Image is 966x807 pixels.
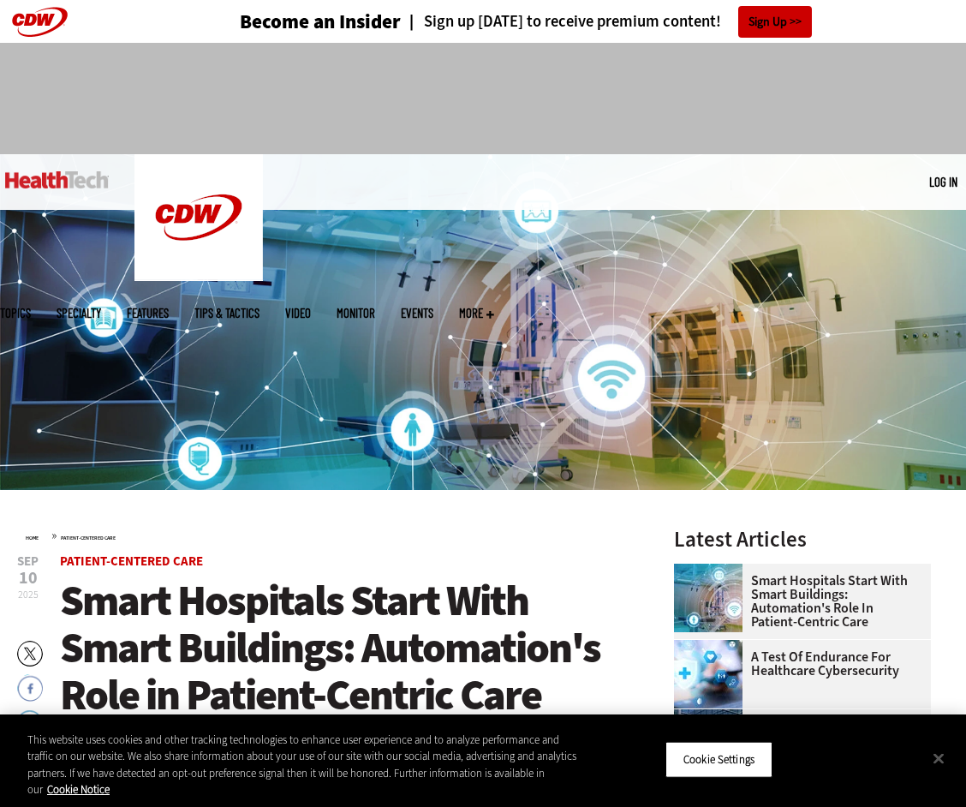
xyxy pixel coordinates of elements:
span: Sep [17,555,39,568]
a: Home [26,535,39,541]
a: Scott Currie [674,709,751,723]
img: Healthcare cybersecurity [674,640,742,708]
span: 2025 [18,588,39,601]
img: Smart hospital [674,564,742,632]
iframe: advertisement [171,60,795,137]
a: Features [127,307,169,320]
img: Home [134,154,263,281]
a: Healthcare cybersecurity [674,640,751,654]
a: Sign Up [738,6,812,38]
a: Smart Hospitals Start With Smart Buildings: Automation's Role in Patient-Centric Care [674,574,921,629]
a: Patient-Centered Care [61,535,116,541]
span: More [459,307,494,320]
a: CDW [134,267,263,285]
img: Scott Currie [674,709,742,778]
h3: Latest Articles [674,529,931,550]
img: Home [5,171,109,188]
a: More information about your privacy [47,782,110,797]
span: Specialty [57,307,101,320]
a: MonITor [337,307,375,320]
a: Video [285,307,311,320]
div: User menu [929,173,957,191]
a: Log in [929,174,957,189]
div: » [26,529,629,542]
span: 10 [17,570,39,587]
div: This website uses cookies and other tracking technologies to enhance user experience and to analy... [27,732,580,798]
a: A Test of Endurance for Healthcare Cybersecurity [674,650,921,678]
a: Events [401,307,433,320]
a: Patient-Centered Care [60,553,203,570]
a: Sign up [DATE] to receive premium content! [401,14,721,30]
button: Close [920,739,957,777]
button: Cookie Settings [665,742,772,778]
a: Become an Insider [240,12,401,32]
a: Smart hospital [674,564,751,577]
span: Smart Hospitals Start With Smart Buildings: Automation's Role in Patient-Centric Care [60,572,600,723]
a: Tips & Tactics [194,307,259,320]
